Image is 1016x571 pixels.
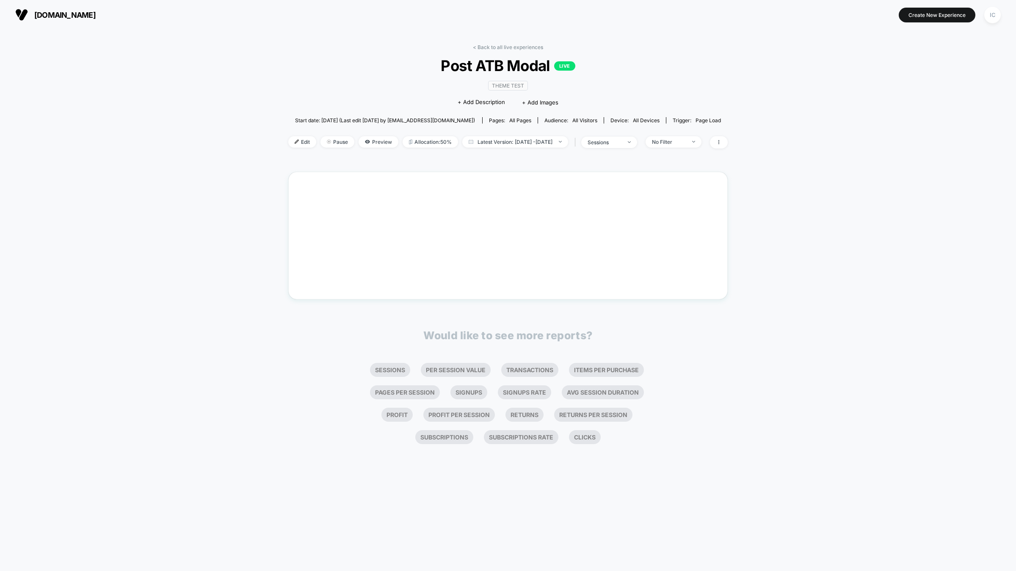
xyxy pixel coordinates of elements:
span: All Visitors [572,117,597,124]
p: LIVE [554,61,575,71]
img: rebalance [409,140,412,144]
div: IC [984,7,1001,23]
li: Signups Rate [498,385,551,399]
span: Start date: [DATE] (Last edit [DATE] by [EMAIL_ADDRESS][DOMAIN_NAME]) [295,117,475,124]
li: Profit Per Session [423,408,495,422]
li: Signups [450,385,487,399]
img: end [327,140,331,144]
span: all devices [633,117,660,124]
span: | [572,136,581,148]
span: Preview [359,136,398,148]
img: end [559,141,562,143]
li: Returns Per Session [554,408,632,422]
li: Returns [505,408,544,422]
button: [DOMAIN_NAME] [13,8,98,22]
img: Visually logo [15,8,28,21]
span: + Add Images [522,99,558,106]
a: < Back to all live experiences [473,44,543,50]
div: Audience: [544,117,597,124]
span: Page Load [696,117,721,124]
img: end [628,141,631,143]
p: Would like to see more reports? [423,329,593,342]
span: Edit [288,136,316,148]
span: + Add Description [458,98,505,107]
span: Allocation: 50% [403,136,458,148]
span: Post ATB Modal [310,57,706,74]
li: Per Session Value [421,363,491,377]
li: Profit [381,408,413,422]
li: Items Per Purchase [569,363,644,377]
li: Sessions [370,363,410,377]
span: all pages [509,117,531,124]
img: calendar [469,140,473,144]
div: No Filter [652,139,686,145]
li: Clicks [569,430,601,444]
img: edit [295,140,299,144]
div: sessions [588,139,621,145]
li: Pages Per Session [370,385,440,399]
span: Device: [604,117,666,124]
button: Create New Experience [899,8,975,22]
div: Trigger: [673,117,721,124]
li: Avg Session Duration [562,385,644,399]
span: [DOMAIN_NAME] [34,11,96,19]
li: Subscriptions [415,430,473,444]
span: Latest Version: [DATE] - [DATE] [462,136,568,148]
button: IC [982,6,1003,24]
span: Pause [320,136,354,148]
img: end [692,141,695,143]
li: Subscriptions Rate [484,430,558,444]
span: Theme Test [488,81,528,91]
div: Pages: [489,117,531,124]
li: Transactions [501,363,558,377]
